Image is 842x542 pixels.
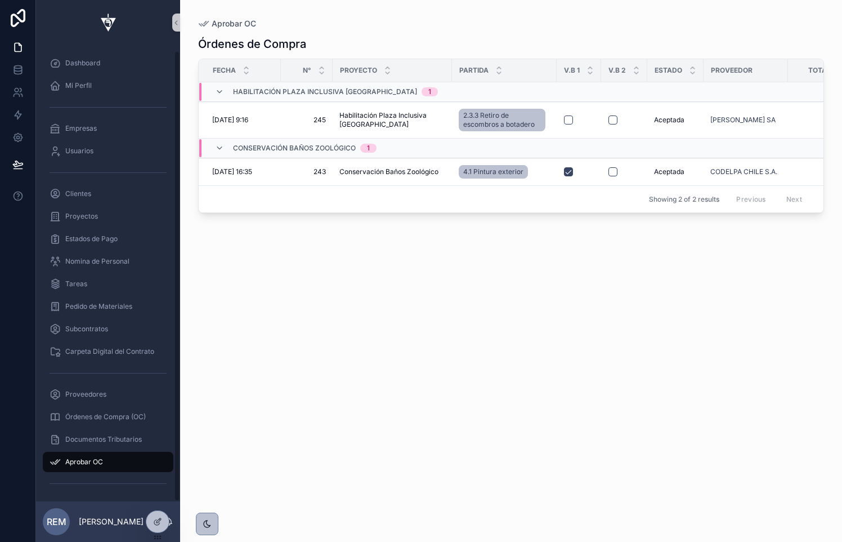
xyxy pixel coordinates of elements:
[710,167,777,176] a: CODELPA CHILE S.A.
[212,18,256,29] span: Aprobar OC
[654,167,697,176] a: Aceptada
[65,81,92,90] span: Mi Perfil
[65,257,129,266] span: Nomina de Personal
[710,167,781,176] a: CODELPA CHILE S.A.
[65,457,103,467] span: Aprobar OC
[649,195,719,204] span: Showing 2 of 2 results
[212,167,274,176] a: [DATE] 16:35
[65,302,132,311] span: Pedido de Materiales
[65,390,106,399] span: Proveedores
[367,144,370,153] div: 1
[711,66,753,75] span: Proveedor
[43,251,173,272] a: Nomina de Personal
[43,319,173,339] a: Subcontratos
[303,66,311,75] span: N°
[43,274,173,294] a: Tareas
[43,206,173,226] a: Proyectos
[213,66,236,75] span: Fecha
[233,87,417,96] span: Habilitación Plaza Inclusiva [GEOGRAPHIC_DATA]
[459,106,550,134] a: 2.3.3 Retiro de escombros a botadero
[65,189,91,198] span: Clientes
[43,296,173,317] a: Pedido de Materiales
[65,234,118,243] span: Estados de Pago
[198,18,256,29] a: Aprobar OC
[43,407,173,427] a: Órdenes de Compra (OC)
[655,66,682,75] span: Estado
[459,163,550,181] a: 4.1 Pintura exterior
[564,66,580,75] span: V.B 1
[459,109,545,131] a: 2.3.3 Retiro de escombros a botadero
[198,36,306,52] h1: Órdenes de Compra
[459,66,489,75] span: Partida
[43,75,173,96] a: Mi Perfil
[463,111,541,129] span: 2.3.3 Retiro de escombros a botadero
[65,279,87,288] span: Tareas
[654,115,697,125] a: Aceptada
[212,167,252,176] span: [DATE] 16:35
[65,435,142,444] span: Documentos Tributarios
[43,53,173,73] a: Dashboard
[428,87,431,96] div: 1
[65,59,100,68] span: Dashboard
[340,66,377,75] span: Proyecto
[43,229,173,249] a: Estados de Pago
[65,124,97,133] span: Empresas
[65,347,154,356] span: Carpeta Digital del Contrato
[43,118,173,139] a: Empresas
[43,141,173,161] a: Usuarios
[710,115,776,125] a: [PERSON_NAME] SA
[47,515,66,528] span: REM
[79,516,144,527] p: [PERSON_NAME]
[288,115,326,125] a: 245
[654,167,684,176] span: Aceptada
[339,167,438,176] span: Conservación Baños Zoológico
[339,167,445,176] a: Conservación Baños Zoológico
[233,144,356,153] span: Conservación Baños Zoológico
[36,45,180,501] div: scrollable content
[65,146,93,156] span: Usuarios
[43,452,173,472] a: Aprobar OC
[463,167,523,176] span: 4.1 Pintura exterior
[459,165,528,179] a: 4.1 Pintura exterior
[43,384,173,405] a: Proveedores
[212,115,248,125] span: [DATE] 9:16
[95,14,122,32] img: App logo
[339,111,445,129] a: Habilitación Plaza Inclusiva [GEOGRAPHIC_DATA]
[654,115,684,125] span: Aceptada
[43,429,173,450] a: Documentos Tributarios
[65,212,98,221] span: Proyectos
[710,115,781,125] a: [PERSON_NAME] SA
[65,412,146,421] span: Órdenes de Compra (OC)
[288,167,326,176] a: 243
[65,325,108,334] span: Subcontratos
[212,115,274,125] a: [DATE] 9:16
[43,341,173,362] a: Carpeta Digital del Contrato
[43,184,173,204] a: Clientes
[608,66,626,75] span: V.B 2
